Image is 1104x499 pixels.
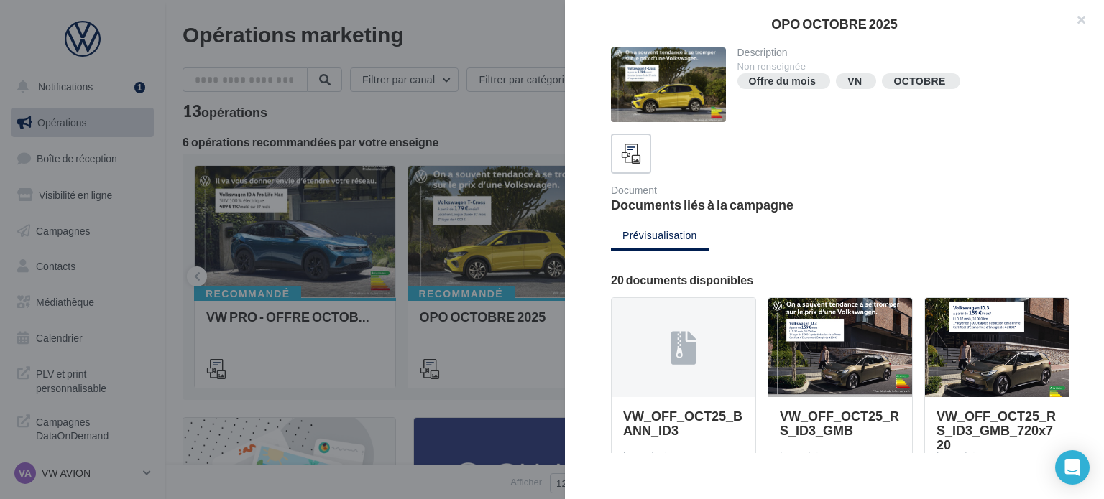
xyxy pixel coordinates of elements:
[749,76,816,87] div: Offre du mois
[937,449,1057,462] div: Format: jpg
[623,449,744,462] div: Format: zip
[623,408,742,438] span: VW_OFF_OCT25_BANN_ID3
[780,449,901,462] div: Format: jpg
[611,198,834,211] div: Documents liés à la campagne
[1055,450,1090,485] div: Open Intercom Messenger
[588,17,1081,30] div: OPO OCTOBRE 2025
[780,408,899,438] span: VW_OFF_OCT25_RS_ID3_GMB
[611,274,1069,286] div: 20 documents disponibles
[737,47,1059,57] div: Description
[847,76,862,87] div: VN
[937,408,1056,452] span: VW_OFF_OCT25_RS_ID3_GMB_720x720
[893,76,945,87] div: OCTOBRE
[737,60,1059,73] div: Non renseignée
[611,185,834,195] div: Document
